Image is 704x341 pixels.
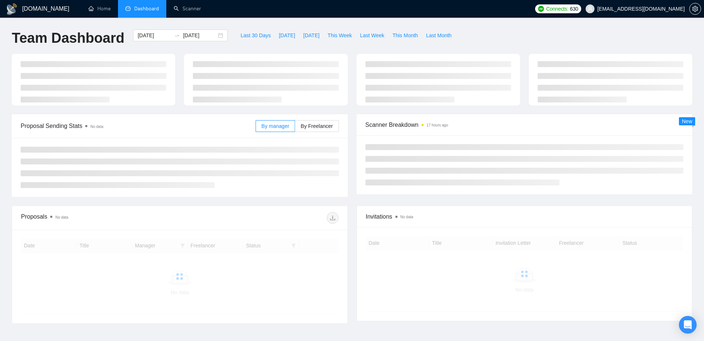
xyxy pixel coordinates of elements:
[279,31,295,39] span: [DATE]
[360,31,384,39] span: Last Week
[125,6,131,11] span: dashboard
[365,120,684,129] span: Scanner Breakdown
[388,29,422,41] button: This Month
[587,6,593,11] span: user
[183,31,216,39] input: End date
[261,123,289,129] span: By manager
[546,5,568,13] span: Connects:
[427,123,448,127] time: 17 hours ago
[174,6,201,12] a: searchScanner
[21,121,256,131] span: Proposal Sending Stats
[327,31,352,39] span: This Week
[682,118,692,124] span: New
[12,29,124,47] h1: Team Dashboard
[679,316,697,334] div: Open Intercom Messenger
[301,123,333,129] span: By Freelancer
[689,3,701,15] button: setting
[356,29,388,41] button: Last Week
[690,6,701,12] span: setting
[323,29,356,41] button: This Week
[303,31,319,39] span: [DATE]
[426,31,451,39] span: Last Month
[21,212,180,224] div: Proposals
[134,6,159,12] span: Dashboard
[174,32,180,38] span: to
[89,6,111,12] a: homeHome
[570,5,578,13] span: 630
[6,3,18,15] img: logo
[236,29,275,41] button: Last 30 Days
[366,212,683,221] span: Invitations
[538,6,544,12] img: upwork-logo.png
[174,32,180,38] span: swap-right
[275,29,299,41] button: [DATE]
[90,125,103,129] span: No data
[138,31,171,39] input: Start date
[55,215,68,219] span: No data
[392,31,418,39] span: This Month
[422,29,455,41] button: Last Month
[240,31,271,39] span: Last 30 Days
[299,29,323,41] button: [DATE]
[689,6,701,12] a: setting
[400,215,413,219] span: No data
